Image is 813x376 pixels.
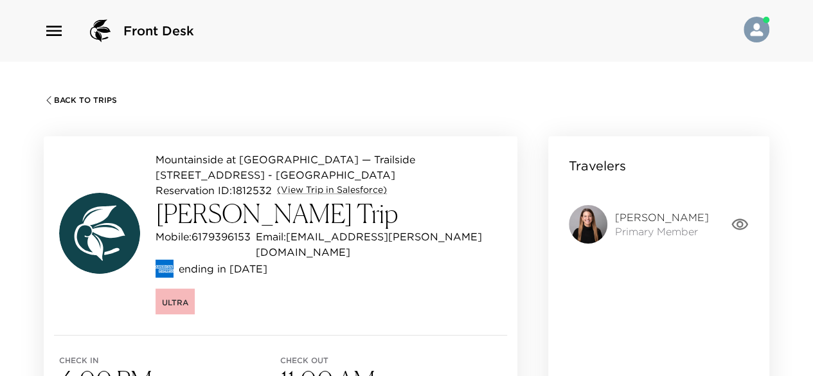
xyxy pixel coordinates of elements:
[615,210,709,224] span: [PERSON_NAME]
[123,22,194,40] span: Front Desk
[179,261,267,276] p: ending in [DATE]
[744,17,769,42] img: User
[156,152,502,183] p: Mountainside at [GEOGRAPHIC_DATA] — Trailside [STREET_ADDRESS] - [GEOGRAPHIC_DATA]
[615,224,709,238] span: Primary Member
[85,15,116,46] img: logo
[156,229,251,260] p: Mobile: 6179396153
[59,356,280,365] span: Check in
[256,229,502,260] p: Email: [EMAIL_ADDRESS][PERSON_NAME][DOMAIN_NAME]
[569,157,626,175] p: Travelers
[44,95,117,105] button: Back To Trips
[156,183,272,198] p: Reservation ID: 1812532
[156,260,174,278] img: credit card type
[59,193,140,274] img: avatar.4afec266560d411620d96f9f038fe73f.svg
[54,96,117,105] span: Back To Trips
[162,298,188,307] span: Ultra
[156,198,502,229] h3: [PERSON_NAME] Trip
[280,356,501,365] span: Check out
[569,205,607,244] img: 9k=
[277,184,387,197] a: (View Trip in Salesforce)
